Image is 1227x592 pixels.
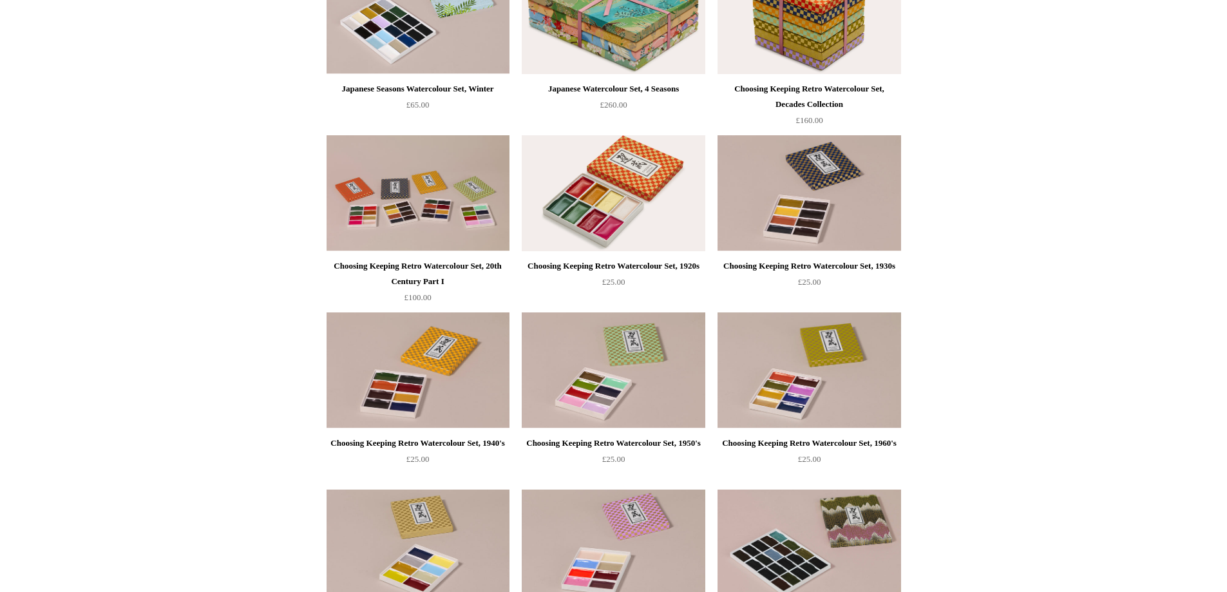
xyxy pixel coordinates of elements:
div: Choosing Keeping Retro Watercolour Set, 1940's [330,435,506,451]
div: Japanese Seasons Watercolour Set, Winter [330,81,506,97]
div: Choosing Keeping Retro Watercolour Set, 1960's [721,435,897,451]
img: Choosing Keeping Retro Watercolour Set, 1930s [718,135,900,251]
span: £100.00 [404,292,431,302]
span: £25.00 [798,277,821,287]
a: Choosing Keeping Retro Watercolour Set, 1960's Choosing Keeping Retro Watercolour Set, 1960's [718,312,900,428]
a: Choosing Keeping Retro Watercolour Set, 1940's Choosing Keeping Retro Watercolour Set, 1940's [327,312,509,428]
span: £25.00 [798,454,821,464]
div: Choosing Keeping Retro Watercolour Set, 20th Century Part I [330,258,506,289]
img: Choosing Keeping Retro Watercolour Set, 1920s [522,135,705,251]
img: Choosing Keeping Retro Watercolour Set, 20th Century Part I [327,135,509,251]
div: Choosing Keeping Retro Watercolour Set, 1950's [525,435,701,451]
span: £25.00 [602,277,625,287]
a: Choosing Keeping Retro Watercolour Set, 1940's £25.00 [327,435,509,488]
div: Choosing Keeping Retro Watercolour Set, 1920s [525,258,701,274]
a: Choosing Keeping Retro Watercolour Set, 1950's Choosing Keeping Retro Watercolour Set, 1950's [522,312,705,428]
img: Choosing Keeping Retro Watercolour Set, 1960's [718,312,900,428]
span: £25.00 [602,454,625,464]
div: Japanese Watercolour Set, 4 Seasons [525,81,701,97]
div: Choosing Keeping Retro Watercolour Set, 1930s [721,258,897,274]
a: Japanese Seasons Watercolour Set, Winter £65.00 [327,81,509,134]
span: £25.00 [406,454,430,464]
a: Japanese Watercolour Set, 4 Seasons £260.00 [522,81,705,134]
a: Choosing Keeping Retro Watercolour Set, 1950's £25.00 [522,435,705,488]
span: £160.00 [795,115,823,125]
img: Choosing Keeping Retro Watercolour Set, 1950's [522,312,705,428]
a: Choosing Keeping Retro Watercolour Set, 20th Century Part I £100.00 [327,258,509,311]
img: Choosing Keeping Retro Watercolour Set, 1940's [327,312,509,428]
span: £260.00 [600,100,627,110]
a: Choosing Keeping Retro Watercolour Set, 1960's £25.00 [718,435,900,488]
span: £65.00 [406,100,430,110]
a: Choosing Keeping Retro Watercolour Set, 1920s Choosing Keeping Retro Watercolour Set, 1920s [522,135,705,251]
a: Choosing Keeping Retro Watercolour Set, Decades Collection £160.00 [718,81,900,134]
a: Choosing Keeping Retro Watercolour Set, 1930s Choosing Keeping Retro Watercolour Set, 1930s [718,135,900,251]
a: Choosing Keeping Retro Watercolour Set, 20th Century Part I Choosing Keeping Retro Watercolour Se... [327,135,509,251]
a: Choosing Keeping Retro Watercolour Set, 1920s £25.00 [522,258,705,311]
div: Choosing Keeping Retro Watercolour Set, Decades Collection [721,81,897,112]
a: Choosing Keeping Retro Watercolour Set, 1930s £25.00 [718,258,900,311]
